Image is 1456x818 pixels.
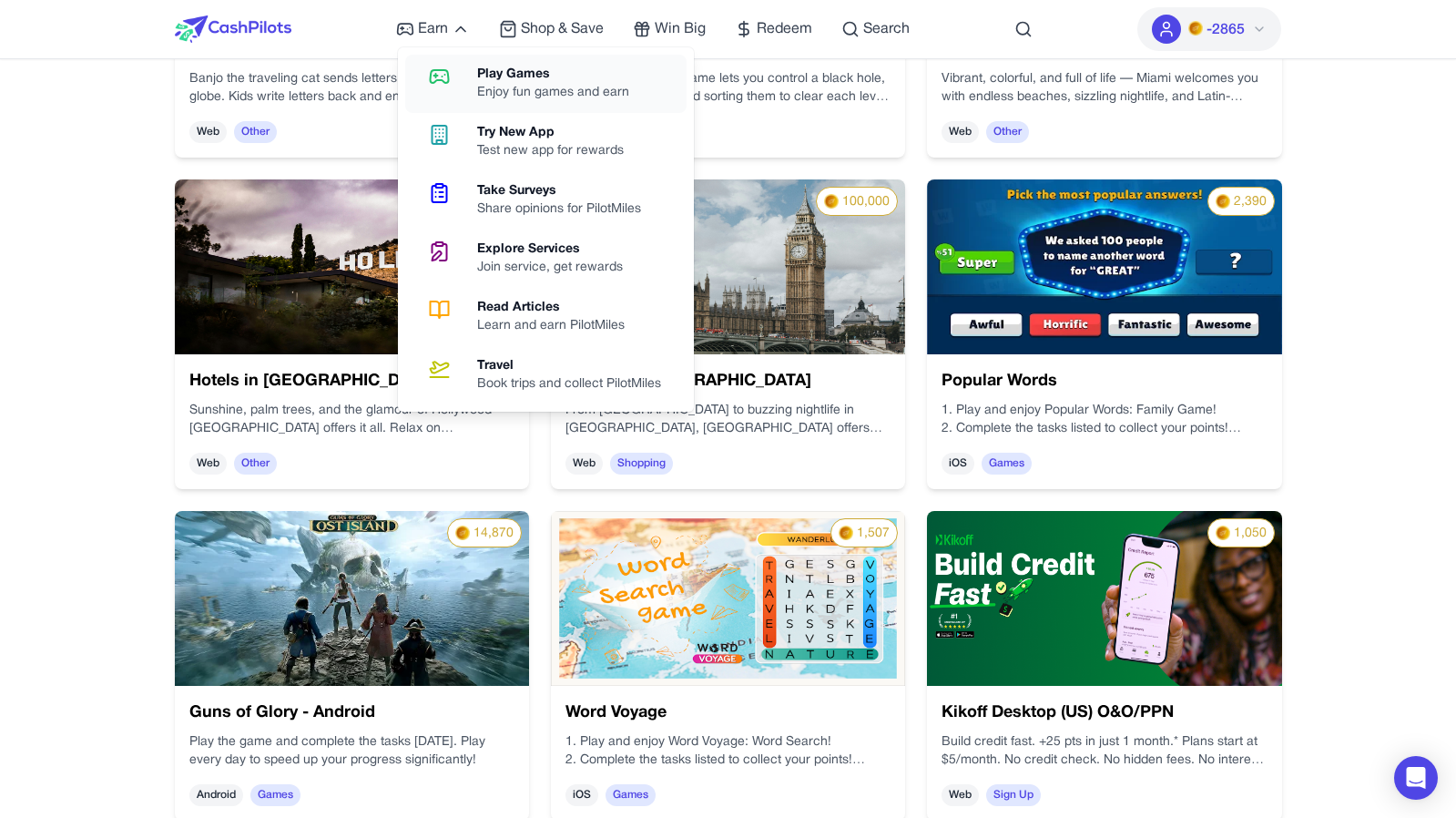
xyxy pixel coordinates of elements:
a: Try New AppTest new app for rewards [405,113,687,171]
a: Search [841,18,910,40]
div: Try New App [477,124,638,142]
button: PMs-2865 [1137,7,1281,51]
div: Read Articles [477,299,639,317]
p: Vibrant, colorful, and full of life — Miami welcomes you with endless beaches, sizzling nightlife... [942,70,1267,107]
a: Shop & Save [499,18,604,40]
span: Earn [418,18,448,40]
span: Shop & Save [521,18,604,40]
img: PMs [824,194,839,209]
img: a417f78b-bc07-415c-b18c-8872af83af64.png [927,511,1281,686]
span: Web [942,784,979,806]
p: From [GEOGRAPHIC_DATA] to buzzing nightlife in [GEOGRAPHIC_DATA], [GEOGRAPHIC_DATA] offers histor... [565,402,891,438]
img: PMs [455,526,470,540]
span: 1,050 [1234,525,1267,543]
p: 2. Complete the tasks listed to collect your points! [942,420,1267,438]
span: iOS [942,453,974,475]
a: Take SurveysShare opinions for PilotMiles [405,171,687,230]
span: Search [863,18,910,40]
p: Play the game and complete the tasks [DATE]. Play every day to speed up your progress significantly! [189,733,514,770]
img: PMs [839,526,853,540]
p: This relaxing puzzle game lets you control a black hole, swallowing objects and sorting them to c... [565,70,891,107]
div: Take Surveys [477,182,656,200]
span: Other [234,121,277,143]
h3: Word Voyage [565,700,891,726]
span: Other [234,453,277,475]
h3: Hotels in [GEOGRAPHIC_DATA] [565,369,891,394]
span: iOS [565,784,598,806]
span: Shopping [610,453,673,475]
img: 04bc973c-1e3d-4b08-b3ce-e06b3d3c61b0.webp [927,179,1281,354]
div: Travel [477,357,676,375]
div: Learn and earn PilotMiles [477,317,639,335]
img: a470c211-0807-4155-a07b-0e77d0b4afac.jpg [551,179,905,354]
span: Games [606,784,656,806]
img: 80e6389c-9775-43d6-beb6-9c1750a7e4c5.jpg [175,179,529,354]
span: Sign Up [986,784,1041,806]
img: CashPilots Logo [175,15,291,43]
p: 2. Complete the tasks listed to collect your points! [565,752,891,770]
p: Sunshine, palm trees, and the glamour of Hollywood — [GEOGRAPHIC_DATA] offers it all. Relax on [G... [189,402,514,438]
div: Test new app for rewards [477,142,638,160]
span: 14,870 [473,525,514,543]
img: PMs [1216,526,1230,540]
span: Web [565,453,603,475]
a: TravelBook trips and collect PilotMiles [405,346,687,404]
span: 100,000 [842,193,890,211]
h3: Popular Words [942,369,1267,394]
span: Redeem [757,18,812,40]
a: Play GamesEnjoy fun games and earn [405,55,687,113]
h3: Guns of Glory - Android [189,700,514,726]
span: -2865 [1207,19,1245,41]
span: Android [189,784,243,806]
h3: Kikoff Desktop (US) O&O/PPN [942,700,1267,726]
img: PMs [1216,194,1230,209]
a: Earn [396,18,470,40]
div: Book trips and collect PilotMiles [477,375,676,394]
a: Redeem [735,18,812,40]
p: 1. Play and enjoy Popular Words: Family Game! [942,402,1267,420]
div: Join service, get rewards [477,259,637,277]
p: Banjo the traveling cat sends letters from around the globe. Kids write letters back and engage i... [189,70,514,107]
p: Build credit fast. +25 pts in just 1 month.* Plans start at $5/month. No credit check. No hidden ... [942,733,1267,770]
div: Enjoy fun games and earn [477,84,644,102]
img: 02525b06-a758-404a-951d-ee6e13429620.webp [175,511,529,686]
a: Explore ServicesJoin service, get rewards [405,230,687,288]
div: Share opinions for PilotMiles [477,200,656,219]
span: Web [189,453,227,475]
span: 2,390 [1234,193,1267,211]
div: Open Intercom Messenger [1394,756,1438,800]
p: 1. Play and enjoy Word Voyage: Word Search! [565,733,891,752]
a: Read ArticlesLearn and earn PilotMiles [405,288,687,346]
span: 1,507 [857,525,890,543]
span: Web [189,121,227,143]
h3: Hotels in [GEOGRAPHIC_DATA] [189,369,514,394]
a: Win Big [633,18,706,40]
span: Games [250,784,300,806]
span: Web [942,121,979,143]
span: Win Big [655,18,706,40]
div: Play Games [477,66,644,84]
span: Other [986,121,1029,143]
div: Explore Services [477,240,637,259]
img: PMs [1188,21,1203,36]
span: Games [982,453,1032,475]
img: 8fc6d752-be43-4222-9a3c-4e96474dc3dd.webp [551,511,905,686]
